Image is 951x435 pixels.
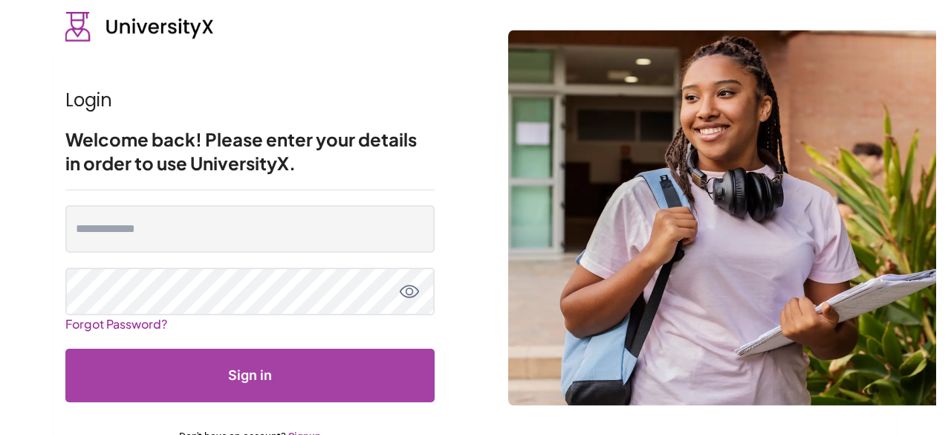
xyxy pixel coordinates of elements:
[65,310,167,338] a: Forgot Password?
[65,88,435,112] h1: Login
[65,349,435,402] button: Submit form
[65,12,214,42] img: UniversityX logo
[508,30,936,405] img: login background
[65,127,435,175] h2: Welcome back! Please enter your details in order to use UniversityX.
[399,281,420,302] button: toggle password view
